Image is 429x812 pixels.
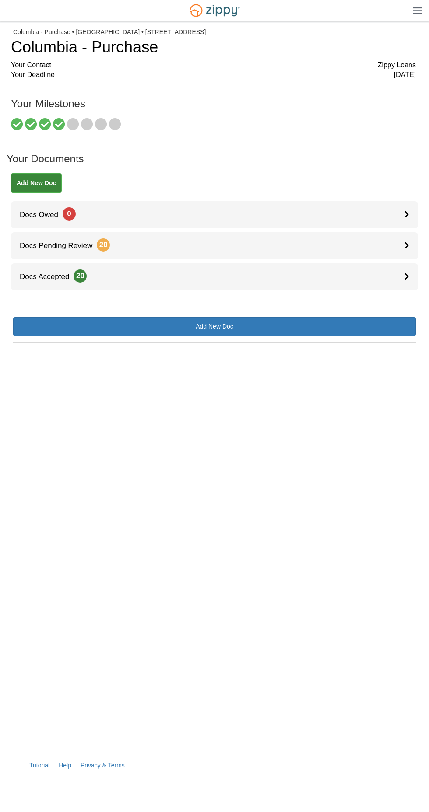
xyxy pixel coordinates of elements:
[63,207,76,220] span: 0
[11,273,87,281] span: Docs Accepted
[11,241,110,250] span: Docs Pending Review
[11,98,416,118] h1: Your Milestones
[74,269,87,283] span: 20
[11,60,416,70] div: Your Contact
[11,70,416,80] div: Your Deadline
[13,28,416,36] div: Columbia - Purchase • [GEOGRAPHIC_DATA] • [STREET_ADDRESS]
[378,60,416,70] span: Zippy Loans
[97,238,110,252] span: 20
[413,7,422,14] img: Mobile Dropdown Menu
[11,201,418,228] a: Docs Owed0
[11,232,418,259] a: Docs Pending Review20
[7,153,422,173] h1: Your Documents
[11,173,62,192] a: Add New Doc
[59,762,71,769] a: Help
[29,762,49,769] a: Tutorial
[11,263,418,290] a: Docs Accepted20
[81,762,125,769] a: Privacy & Terms
[13,317,416,336] a: Add New Doc
[11,38,416,56] h1: Columbia - Purchase
[394,70,416,80] span: [DATE]
[11,210,76,219] span: Docs Owed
